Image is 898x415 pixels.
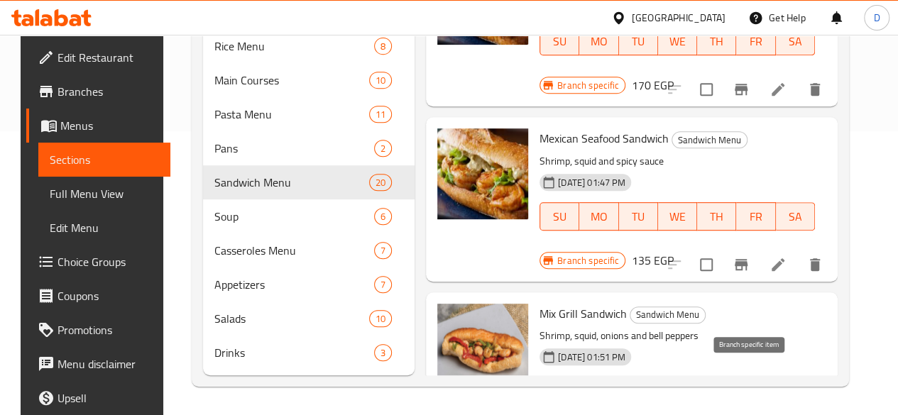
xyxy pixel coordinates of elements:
[782,31,809,52] span: SA
[691,74,721,104] span: Select to update
[50,151,159,168] span: Sections
[375,346,391,360] span: 3
[26,245,170,279] a: Choice Groups
[375,278,391,292] span: 7
[579,202,618,231] button: MO
[214,310,369,327] span: Salads
[798,72,832,106] button: delete
[370,312,391,326] span: 10
[585,206,613,227] span: MO
[776,202,815,231] button: SA
[742,31,770,52] span: FR
[214,106,369,123] span: Pasta Menu
[26,109,170,143] a: Menus
[203,199,415,233] div: Soup6
[203,336,415,370] div: Drinks3
[203,301,415,336] div: Salads10
[50,219,159,236] span: Edit Menu
[437,128,528,219] img: Mexican Seafood Sandwich
[26,313,170,347] a: Promotions
[625,31,652,52] span: TU
[798,248,832,282] button: delete
[437,304,528,394] img: Mix Grill Sandwich
[552,254,625,267] span: Branch specific
[214,72,369,89] span: Main Courses
[664,31,691,52] span: WE
[26,381,170,415] a: Upsell
[664,206,691,227] span: WE
[552,176,631,189] span: [DATE] 01:47 PM
[736,202,775,231] button: FR
[370,74,391,87] span: 10
[540,27,579,55] button: SU
[369,310,392,327] div: items
[375,244,391,258] span: 7
[58,83,159,100] span: Branches
[374,140,392,157] div: items
[375,142,391,155] span: 2
[540,303,627,324] span: Mix Grill Sandwich
[203,233,415,267] div: Casseroles Menu7
[546,206,574,227] span: SU
[369,106,392,123] div: items
[736,27,775,55] button: FR
[585,31,613,52] span: MO
[60,117,159,134] span: Menus
[697,27,736,55] button: TH
[214,140,374,157] span: Pans
[703,31,730,52] span: TH
[214,276,374,293] span: Appetizers
[26,279,170,313] a: Coupons
[632,10,725,26] div: [GEOGRAPHIC_DATA]
[770,256,787,273] a: Edit menu item
[38,211,170,245] a: Edit Menu
[540,128,669,149] span: Mexican Seafood Sandwich
[370,176,391,189] span: 20
[552,79,625,92] span: Branch specific
[374,208,392,225] div: items
[374,242,392,259] div: items
[58,287,159,304] span: Coupons
[214,174,369,191] span: Sandwich Menu
[214,208,374,225] div: Soup
[697,202,736,231] button: TH
[630,306,705,323] span: Sandwich Menu
[631,250,673,270] h6: 135 EGP
[203,63,415,97] div: Main Courses10
[540,153,815,170] p: Shrimp, squid and spicy sauce
[703,206,730,227] span: TH
[214,344,374,361] span: Drinks
[691,250,721,280] span: Select to update
[619,27,658,55] button: TU
[203,131,415,165] div: Pans2
[579,27,618,55] button: MO
[619,202,658,231] button: TU
[374,344,392,361] div: items
[552,350,631,364] span: [DATE] 01:51 PM
[26,40,170,74] a: Edit Restaurant
[214,38,374,55] span: Rice Menu
[369,174,392,191] div: items
[630,306,706,323] div: Sandwich Menu
[540,327,815,345] p: Shrimp, squid, onions and bell peppers
[724,248,758,282] button: Branch-specific-item
[38,177,170,211] a: Full Menu View
[374,38,392,55] div: items
[873,10,880,26] span: D
[672,132,747,148] span: Sandwich Menu
[58,389,159,406] span: Upsell
[38,143,170,177] a: Sections
[658,27,697,55] button: WE
[724,72,758,106] button: Branch-specific-item
[203,165,415,199] div: Sandwich Menu20
[58,355,159,372] span: Menu disclaimer
[770,81,787,98] a: Edit menu item
[50,185,159,202] span: Full Menu View
[26,74,170,109] a: Branches
[203,29,415,63] div: Rice Menu8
